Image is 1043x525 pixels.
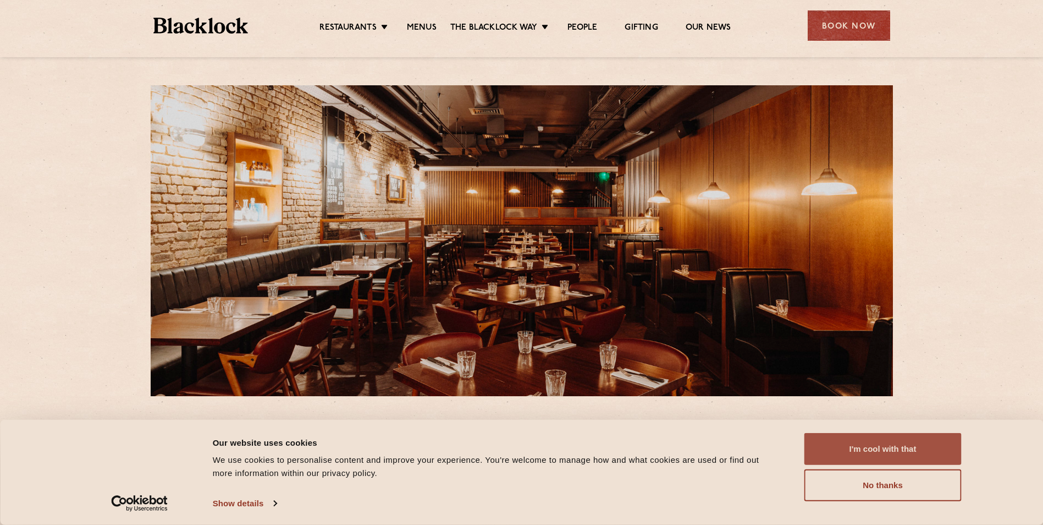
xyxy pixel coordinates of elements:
a: The Blacklock Way [450,23,537,35]
a: Restaurants [319,23,377,35]
button: I'm cool with that [804,433,962,465]
a: People [567,23,597,35]
a: Show details [213,495,277,512]
div: We use cookies to personalise content and improve your experience. You're welcome to manage how a... [213,453,780,480]
div: Our website uses cookies [213,436,780,449]
img: BL_Textured_Logo-footer-cropped.svg [153,18,249,34]
a: Our News [686,23,731,35]
a: Usercentrics Cookiebot - opens in a new window [91,495,187,512]
div: Book Now [808,10,890,41]
button: No thanks [804,469,962,501]
a: Menus [407,23,437,35]
a: Gifting [625,23,658,35]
